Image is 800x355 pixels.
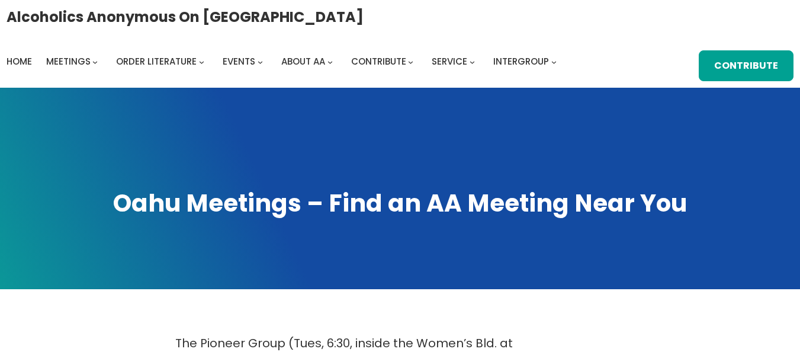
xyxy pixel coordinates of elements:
[258,59,263,64] button: Events submenu
[470,59,475,64] button: Service submenu
[7,55,32,68] span: Home
[223,55,255,68] span: Events
[351,53,406,70] a: Contribute
[46,55,91,68] span: Meetings
[408,59,413,64] button: Contribute submenu
[351,55,406,68] span: Contribute
[223,53,255,70] a: Events
[12,187,788,219] h1: Oahu Meetings – Find an AA Meeting Near You
[551,59,557,64] button: Intergroup submenu
[199,59,204,64] button: Order Literature submenu
[7,53,561,70] nav: Intergroup
[493,53,549,70] a: Intergroup
[92,59,98,64] button: Meetings submenu
[432,55,467,68] span: Service
[7,53,32,70] a: Home
[281,53,325,70] a: About AA
[281,55,325,68] span: About AA
[432,53,467,70] a: Service
[46,53,91,70] a: Meetings
[699,50,793,81] a: Contribute
[116,55,197,68] span: Order Literature
[7,4,364,30] a: Alcoholics Anonymous on [GEOGRAPHIC_DATA]
[493,55,549,68] span: Intergroup
[327,59,333,64] button: About AA submenu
